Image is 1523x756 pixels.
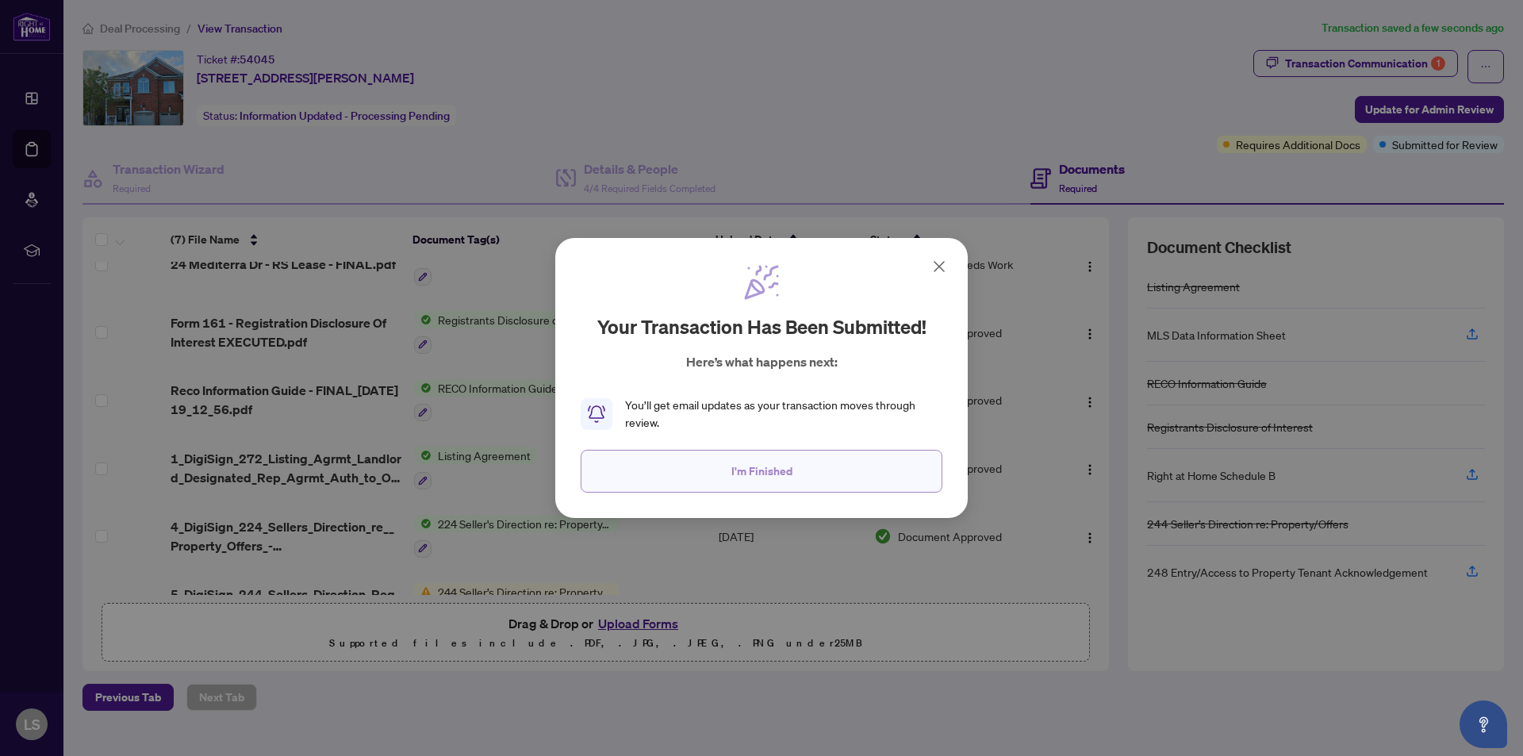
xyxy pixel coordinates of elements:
button: Open asap [1460,700,1507,748]
div: You’ll get email updates as your transaction moves through review. [625,397,942,432]
p: Here’s what happens next: [686,352,838,371]
button: I'm Finished [581,450,942,493]
span: I'm Finished [731,459,792,484]
h2: Your transaction has been submitted! [597,314,926,340]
